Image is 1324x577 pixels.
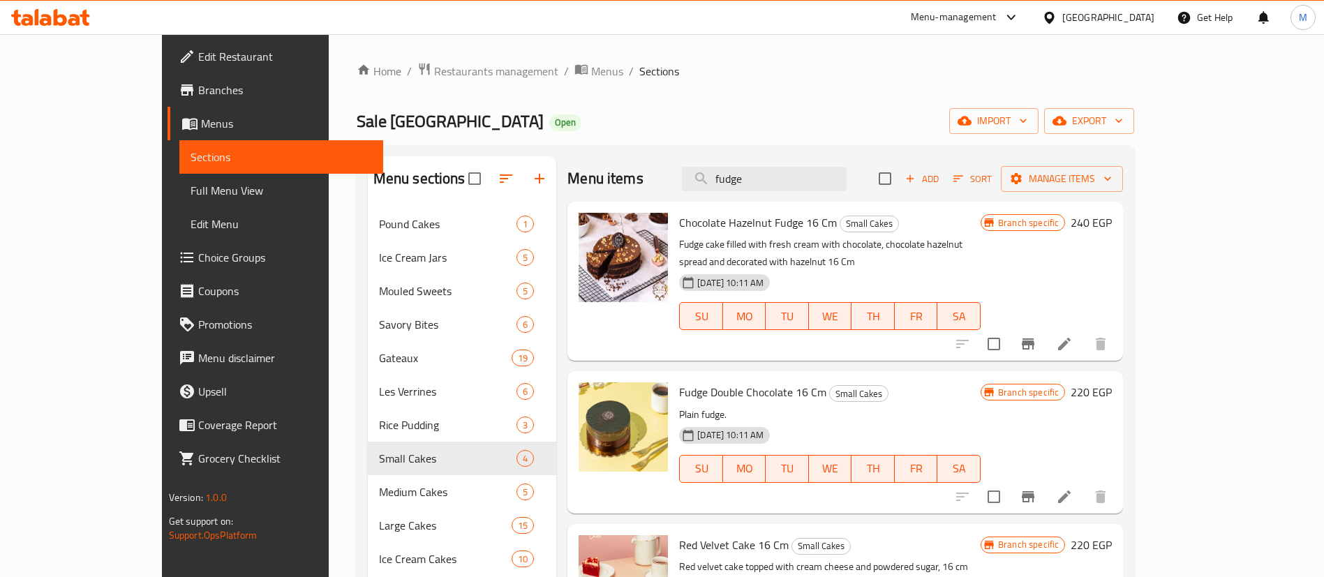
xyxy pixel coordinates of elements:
span: MO [729,306,761,327]
div: items [512,550,534,567]
li: / [564,63,569,80]
span: Get support on: [169,512,233,530]
button: SA [937,455,981,483]
span: Upsell [198,383,372,400]
span: Edit Restaurant [198,48,372,65]
span: Menus [201,115,372,132]
p: Fudge cake filled with fresh cream with chocolate, chocolate hazelnut spread and decorated with h... [679,236,981,271]
span: Small Cakes [830,386,888,402]
span: Small Cakes [792,538,850,554]
div: Pound Cakes1 [368,207,557,241]
span: Coverage Report [198,417,372,433]
div: Rice Pudding [379,417,517,433]
span: 19 [512,352,533,365]
span: Ice Cream Cakes [379,550,512,567]
a: Promotions [168,308,383,341]
span: Les Verrines [379,383,517,400]
span: Sort [953,171,992,187]
span: Sort items [944,168,1001,190]
a: Upsell [168,375,383,408]
span: 6 [517,318,533,331]
button: SU [679,455,722,483]
button: TH [851,455,895,483]
span: Sale [GEOGRAPHIC_DATA] [357,105,544,137]
nav: breadcrumb [357,62,1135,80]
button: SA [937,302,981,330]
button: TU [766,302,809,330]
a: Edit Menu [179,207,383,241]
span: Version: [169,488,203,507]
span: Add item [900,168,944,190]
p: Plain fudge. [679,406,981,424]
h2: Menu sections [373,168,466,189]
span: Menus [591,63,623,80]
span: SU [685,458,717,479]
span: import [960,112,1027,130]
div: Gateaux19 [368,341,557,375]
button: delete [1084,327,1117,361]
li: / [629,63,634,80]
button: TU [766,455,809,483]
span: Branch specific [992,538,1064,551]
span: Select to update [979,329,1009,359]
a: Branches [168,73,383,107]
span: 5 [517,486,533,499]
a: Edit menu item [1056,336,1073,352]
button: MO [723,302,766,330]
span: TH [857,458,889,479]
span: Coupons [198,283,372,299]
span: M [1299,10,1307,25]
span: Select all sections [460,164,489,193]
span: 10 [512,553,533,566]
span: FR [900,458,932,479]
span: MO [729,458,761,479]
span: Add [903,171,941,187]
span: Sections [639,63,679,80]
span: 15 [512,519,533,532]
span: 5 [517,285,533,298]
button: Add [900,168,944,190]
span: TU [771,458,803,479]
span: Gateaux [379,350,512,366]
div: Savory Bites [379,316,517,333]
img: Chocolate Hazelnut Fudge 16 Cm [579,213,668,302]
h6: 240 EGP [1071,213,1112,232]
span: Edit Menu [191,216,372,232]
a: Coupons [168,274,383,308]
span: Select section [870,164,900,193]
div: Open [549,114,581,131]
span: 5 [517,251,533,264]
div: Small Cakes4 [368,442,557,475]
span: SA [943,458,975,479]
span: SA [943,306,975,327]
span: export [1055,112,1123,130]
span: 4 [517,452,533,465]
span: TH [857,306,889,327]
h6: 220 EGP [1071,535,1112,555]
span: WE [815,306,847,327]
a: Coverage Report [168,408,383,442]
div: Mouled Sweets5 [368,274,557,308]
button: Branch-specific-item [1011,480,1045,514]
div: Ice Cream Cakes10 [368,542,557,576]
div: Small Cakes [791,538,851,555]
div: Small Cakes [840,216,899,232]
span: Choice Groups [198,249,372,266]
button: export [1044,108,1134,134]
span: Branch specific [992,216,1064,230]
span: 6 [517,385,533,398]
button: MO [723,455,766,483]
span: Mouled Sweets [379,283,517,299]
span: Select to update [979,482,1009,511]
div: Large Cakes15 [368,509,557,542]
span: Ice Cream Jars [379,249,517,266]
li: / [407,63,412,80]
span: Pound Cakes [379,216,517,232]
div: Menu-management [911,9,997,26]
span: Sections [191,149,372,165]
h6: 220 EGP [1071,382,1112,402]
div: Medium Cakes5 [368,475,557,509]
div: items [516,417,534,433]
